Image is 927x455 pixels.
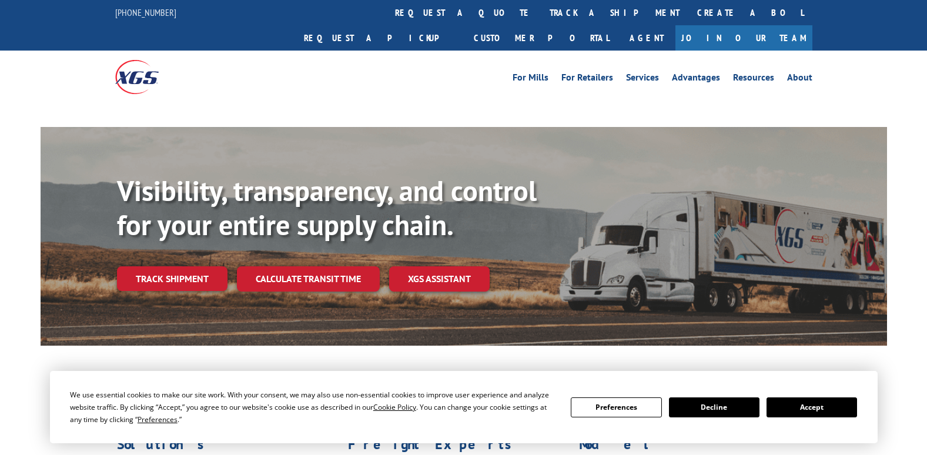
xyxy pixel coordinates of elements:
[237,266,380,292] a: Calculate transit time
[672,73,720,86] a: Advantages
[626,73,659,86] a: Services
[295,25,465,51] a: Request a pickup
[513,73,548,86] a: For Mills
[117,266,227,291] a: Track shipment
[618,25,675,51] a: Agent
[117,172,537,243] b: Visibility, transparency, and control for your entire supply chain.
[787,73,812,86] a: About
[373,402,416,412] span: Cookie Policy
[561,73,613,86] a: For Retailers
[50,371,878,443] div: Cookie Consent Prompt
[138,414,178,424] span: Preferences
[675,25,812,51] a: Join Our Team
[389,266,490,292] a: XGS ASSISTANT
[571,397,661,417] button: Preferences
[465,25,618,51] a: Customer Portal
[115,6,176,18] a: [PHONE_NUMBER]
[733,73,774,86] a: Resources
[669,397,759,417] button: Decline
[70,389,557,426] div: We use essential cookies to make our site work. With your consent, we may also use non-essential ...
[767,397,857,417] button: Accept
